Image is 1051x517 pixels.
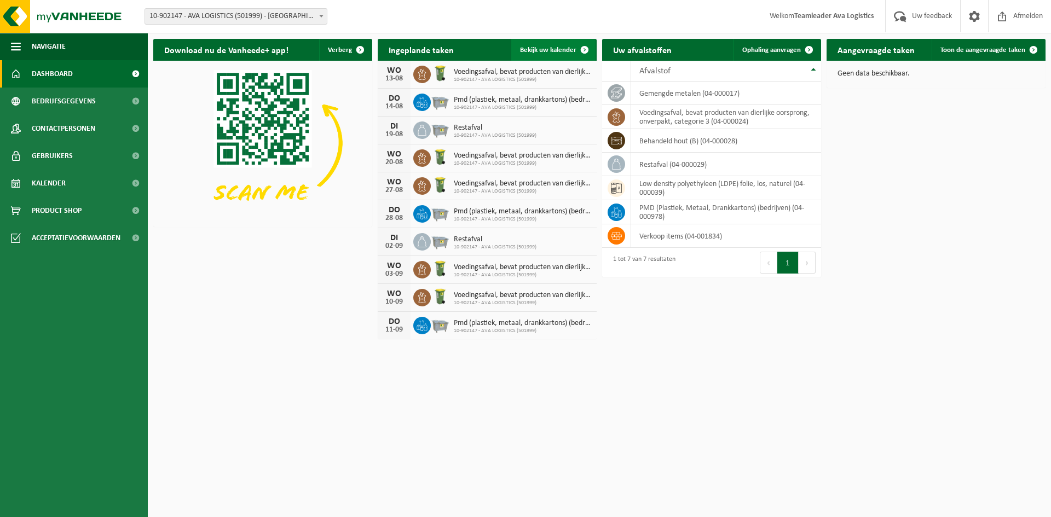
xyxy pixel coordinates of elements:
span: Contactpersonen [32,115,95,142]
div: 03-09 [383,270,405,278]
div: 02-09 [383,242,405,250]
span: Bedrijfsgegevens [32,88,96,115]
h2: Download nu de Vanheede+ app! [153,39,299,60]
div: 13-08 [383,75,405,83]
div: WO [383,150,405,159]
div: 1 tot 7 van 7 resultaten [608,251,675,275]
span: 10-902147 - AVA LOGISTICS (501999) [454,77,591,83]
div: 19-08 [383,131,405,138]
h2: Ingeplande taken [378,39,465,60]
img: WB-2500-GAL-GY-01 [431,204,449,222]
span: Toon de aangevraagde taken [940,47,1025,54]
span: Bekijk uw kalender [520,47,576,54]
img: Download de VHEPlus App [153,61,372,225]
span: Navigatie [32,33,66,60]
td: behandeld hout (B) (04-000028) [631,129,821,153]
div: WO [383,178,405,187]
a: Bekijk uw kalender [511,39,596,61]
span: 10-902147 - AVA LOGISTICS (501999) [454,132,536,139]
div: DO [383,94,405,103]
span: Voedingsafval, bevat producten van dierlijke oorsprong, onverpakt, categorie 3 [454,179,591,188]
span: 10-902147 - AVA LOGISTICS (501999) - SINT-NIKLAAS [145,9,327,24]
div: WO [383,66,405,75]
a: Toon de aangevraagde taken [932,39,1044,61]
img: WB-0140-HPE-GN-50 [431,148,449,166]
img: WB-2500-GAL-GY-01 [431,92,449,111]
span: Kalender [32,170,66,197]
span: Afvalstof [639,67,671,75]
div: DI [383,122,405,131]
span: Voedingsafval, bevat producten van dierlijke oorsprong, onverpakt, categorie 3 [454,291,591,300]
span: 10-902147 - AVA LOGISTICS (501999) [454,244,536,251]
img: WB-0140-HPE-GN-50 [431,176,449,194]
span: 10-902147 - AVA LOGISTICS (501999) [454,328,591,334]
span: Voedingsafval, bevat producten van dierlijke oorsprong, onverpakt, categorie 3 [454,152,591,160]
span: 10-902147 - AVA LOGISTICS (501999) [454,160,591,167]
div: DO [383,317,405,326]
button: Verberg [319,39,371,61]
div: 27-08 [383,187,405,194]
span: Gebruikers [32,142,73,170]
span: Pmd (plastiek, metaal, drankkartons) (bedrijven) [454,207,591,216]
td: gemengde metalen (04-000017) [631,82,821,105]
span: 10-902147 - AVA LOGISTICS (501999) [454,216,591,223]
div: WO [383,289,405,298]
div: 28-08 [383,214,405,222]
div: 20-08 [383,159,405,166]
span: Restafval [454,235,536,244]
span: Pmd (plastiek, metaal, drankkartons) (bedrijven) [454,96,591,104]
div: 14-08 [383,103,405,111]
div: DO [383,206,405,214]
td: verkoop items (04-001834) [631,224,821,248]
h2: Aangevraagde taken [827,39,926,60]
button: Next [799,252,816,274]
span: 10-902147 - AVA LOGISTICS (501999) - SINT-NIKLAAS [145,8,327,25]
div: 11-09 [383,326,405,334]
span: Voedingsafval, bevat producten van dierlijke oorsprong, onverpakt, categorie 3 [454,263,591,272]
img: WB-2500-GAL-GY-01 [431,231,449,250]
td: low density polyethyleen (LDPE) folie, los, naturel (04-000039) [631,176,821,200]
button: 1 [777,252,799,274]
span: Verberg [328,47,352,54]
div: DI [383,234,405,242]
img: WB-2500-GAL-GY-01 [431,315,449,334]
h2: Uw afvalstoffen [602,39,683,60]
span: 10-902147 - AVA LOGISTICS (501999) [454,300,591,306]
img: WB-0140-HPE-GN-50 [431,64,449,83]
div: WO [383,262,405,270]
span: Acceptatievoorwaarden [32,224,120,252]
td: voedingsafval, bevat producten van dierlijke oorsprong, onverpakt, categorie 3 (04-000024) [631,105,821,129]
img: WB-0140-HPE-GN-50 [431,287,449,306]
span: 10-902147 - AVA LOGISTICS (501999) [454,188,591,195]
td: restafval (04-000029) [631,153,821,176]
p: Geen data beschikbaar. [838,70,1035,78]
span: 10-902147 - AVA LOGISTICS (501999) [454,104,591,111]
span: Dashboard [32,60,73,88]
span: Product Shop [32,197,82,224]
span: Ophaling aanvragen [742,47,801,54]
img: WB-0140-HPE-GN-50 [431,259,449,278]
span: Restafval [454,124,536,132]
div: 10-09 [383,298,405,306]
strong: Teamleader Ava Logistics [794,12,874,20]
img: WB-2500-GAL-GY-01 [431,120,449,138]
td: PMD (Plastiek, Metaal, Drankkartons) (bedrijven) (04-000978) [631,200,821,224]
span: Voedingsafval, bevat producten van dierlijke oorsprong, onverpakt, categorie 3 [454,68,591,77]
span: 10-902147 - AVA LOGISTICS (501999) [454,272,591,278]
span: Pmd (plastiek, metaal, drankkartons) (bedrijven) [454,319,591,328]
a: Ophaling aanvragen [734,39,820,61]
button: Previous [760,252,777,274]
